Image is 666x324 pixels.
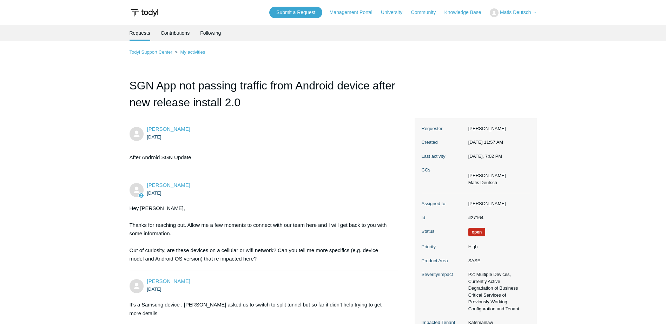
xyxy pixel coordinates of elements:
[130,6,159,19] img: Todyl Support Center Help Center home page
[500,9,531,15] span: Matis Deutsch
[465,243,530,250] dd: High
[269,7,322,18] a: Submit a Request
[130,77,398,118] h1: SGN App not passing traffic from Android device after new release install 2.0
[468,154,502,159] time: 08/21/2025, 19:02
[147,182,190,188] span: Cody Woods
[444,9,488,16] a: Knowledge Base
[147,126,190,132] span: Shlomo Kay
[200,25,221,41] a: Following
[468,179,506,186] li: Matis Deutsch
[468,140,503,145] time: 08/08/2025, 11:57
[147,126,190,132] a: [PERSON_NAME]
[490,8,537,17] button: Matis Deutsch
[465,125,530,132] dd: [PERSON_NAME]
[147,182,190,188] a: [PERSON_NAME]
[422,271,465,278] dt: Severity/Impact
[330,9,380,16] a: Management Portal
[422,167,465,174] dt: CCs
[422,153,465,160] dt: Last activity
[147,190,161,196] time: 08/08/2025, 13:03
[411,9,443,16] a: Community
[465,271,530,312] dd: P2: Multiple Devices, Currently Active Degradation of Business Critical Services of Previously Wo...
[147,278,190,284] a: [PERSON_NAME]
[468,228,486,236] span: We are working on a response for you
[422,228,465,235] dt: Status
[422,243,465,250] dt: Priority
[130,25,150,41] li: Requests
[465,257,530,264] dd: SASE
[468,172,506,179] li: Sam Lipke
[180,49,205,55] a: My activities
[465,214,530,221] dd: #27164
[161,25,190,41] a: Contributions
[130,302,382,317] span: It’s a Samsung device , [PERSON_NAME] asked us to switch to split tunnel but so far it didn’t hel...
[422,257,465,264] dt: Product Area
[422,214,465,221] dt: Id
[130,49,174,55] li: Todyl Support Center
[130,153,391,162] p: After Android SGN Update
[381,9,409,16] a: University
[465,200,530,207] dd: [PERSON_NAME]
[147,278,190,284] span: Shlomo Kay
[422,125,465,132] dt: Requester
[147,134,161,140] time: 08/08/2025, 11:57
[147,286,161,292] time: 08/08/2025, 13:49
[173,49,205,55] li: My activities
[130,49,172,55] a: Todyl Support Center
[422,200,465,207] dt: Assigned to
[422,139,465,146] dt: Created
[130,204,391,263] div: Hey [PERSON_NAME], Thanks for reaching out. Allow me a few moments to connect with our team here ...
